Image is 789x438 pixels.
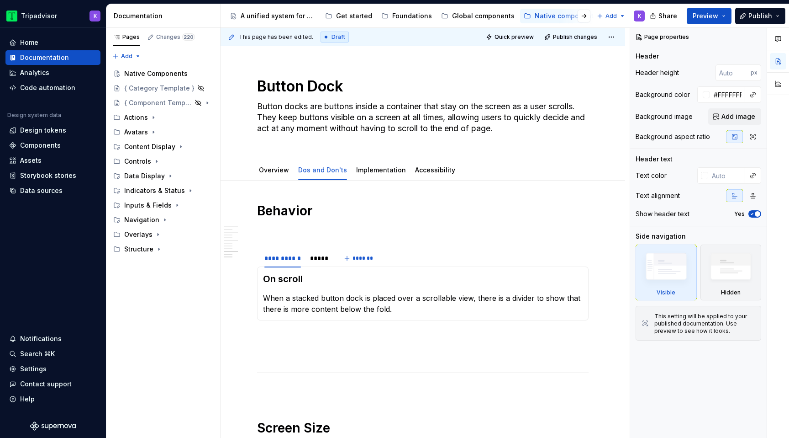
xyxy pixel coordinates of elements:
div: Foundations [392,11,432,21]
div: Tripadvisor [21,11,57,21]
div: Page tree [226,7,592,25]
h1: Screen Size [257,420,589,436]
div: Header text [636,155,673,164]
div: { Category Template } [124,84,195,93]
div: K [94,12,97,20]
div: Code automation [20,83,75,92]
div: Notifications [20,334,62,343]
div: Global components [452,11,515,21]
a: Native components [520,9,601,23]
div: Hidden [721,289,741,296]
div: Background image [636,112,693,121]
a: Foundations [378,9,436,23]
span: Publish changes [553,33,597,41]
a: A unified system for every journey. [226,9,320,23]
span: Add image [721,112,755,121]
div: Header [636,52,659,61]
a: Get started [321,9,376,23]
div: Show header text [636,209,689,219]
a: Design tokens [5,123,100,138]
div: Data Display [110,169,216,183]
div: Indicators & Status [124,186,185,195]
p: px [751,69,757,76]
div: Structure [124,245,153,254]
div: Actions [110,110,216,125]
button: Preview [687,8,731,24]
div: Documentation [114,11,216,21]
div: Native components [535,11,597,21]
div: K [638,12,641,20]
a: Assets [5,153,100,168]
div: Implementation [352,160,410,179]
button: Publish changes [542,31,601,43]
button: TripadvisorK [2,6,104,26]
div: Contact support [20,379,72,389]
div: Search ⌘K [20,349,55,358]
a: Dos and Don'ts [298,166,347,174]
div: Design tokens [20,126,66,135]
div: Components [20,141,61,150]
div: Controls [110,154,216,169]
div: Overlays [110,227,216,242]
div: Avatars [110,125,216,139]
button: Add [594,10,628,22]
h3: On scroll [263,272,583,285]
div: Pages [113,33,140,41]
div: Analytics [20,68,49,77]
button: Publish [735,8,785,24]
div: Help [20,395,35,404]
div: Overview [255,160,293,179]
div: Inputs & Fields [124,201,172,210]
button: Help [5,392,100,406]
div: Documentation [20,53,69,62]
a: Settings [5,362,100,376]
section-item: Description [263,272,583,315]
a: Analytics [5,65,100,80]
div: Actions [124,113,148,122]
div: Home [20,38,38,47]
span: Share [658,11,677,21]
div: Indicators & Status [110,183,216,198]
a: Native Components [110,66,216,81]
label: Yes [734,210,745,218]
p: When a stacked button dock is placed over a scrollable view, there is a divider to show that ther... [263,293,583,315]
div: Dos and Don'ts [295,160,351,179]
div: Storybook stories [20,171,76,180]
div: Accessibility [411,160,459,179]
div: Header height [636,68,679,77]
svg: Supernova Logo [30,422,76,431]
button: Add [110,50,144,63]
a: Home [5,35,100,50]
a: Global components [437,9,518,23]
div: Hidden [700,245,762,300]
div: Structure [110,242,216,256]
div: Native Components [124,69,188,78]
div: Content Display [110,139,216,154]
div: Get started [336,11,372,21]
div: Navigation [110,213,216,227]
div: Changes [156,33,195,41]
input: Auto [710,86,745,103]
div: A unified system for every journey. [241,11,316,21]
a: Documentation [5,50,100,65]
button: Search ⌘K [5,347,100,361]
a: Implementation [356,166,406,174]
div: Page tree [110,66,216,256]
div: Background aspect ratio [636,132,710,141]
div: Visible [657,289,675,296]
div: Design system data [7,112,61,119]
a: Components [5,138,100,153]
button: Quick preview [483,31,538,43]
span: Add [121,53,132,60]
input: Auto [708,167,745,184]
span: Quick preview [494,33,534,41]
div: Content Display [124,142,175,151]
div: Data Display [124,171,165,181]
div: Inputs & Fields [110,198,216,213]
div: Background color [636,90,690,99]
a: Data sources [5,183,100,198]
span: This page has been edited. [239,33,313,41]
button: Notifications [5,331,100,346]
div: Settings [20,364,47,374]
textarea: Button docks are buttons inside a container that stay on the screen as a user scrolls. They keep ... [255,99,587,136]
